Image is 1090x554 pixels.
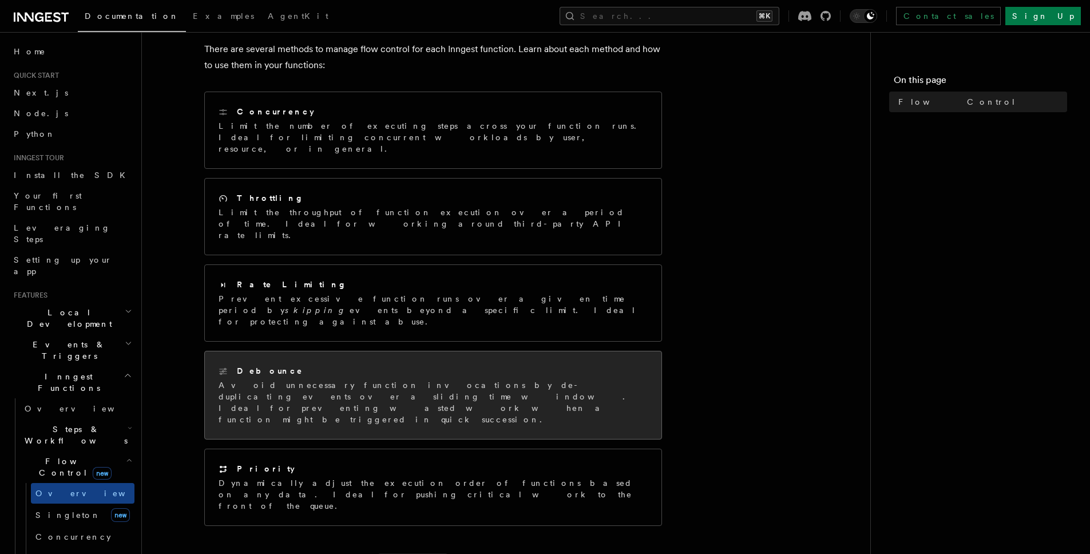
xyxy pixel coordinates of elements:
[14,255,112,276] span: Setting up your app
[31,483,134,504] a: Overview
[14,129,56,138] span: Python
[237,463,295,474] h2: Priority
[9,82,134,103] a: Next.js
[9,339,125,362] span: Events & Triggers
[9,124,134,144] a: Python
[9,41,134,62] a: Home
[560,7,779,25] button: Search...⌘K
[204,92,662,169] a: ConcurrencyLimit the number of executing steps across your function runs. Ideal for limiting conc...
[9,71,59,80] span: Quick start
[896,7,1001,25] a: Contact sales
[285,306,350,315] em: skipping
[20,424,128,446] span: Steps & Workflows
[237,365,303,377] h2: Debounce
[9,366,134,398] button: Inngest Functions
[25,404,142,413] span: Overview
[9,250,134,282] a: Setting up your app
[20,419,134,451] button: Steps & Workflows
[9,153,64,163] span: Inngest tour
[9,217,134,250] a: Leveraging Steps
[35,511,101,520] span: Singleton
[219,293,648,327] p: Prevent excessive function runs over a given time period by events beyond a specific limit. Ideal...
[237,279,347,290] h2: Rate Limiting
[31,527,134,547] a: Concurrency
[85,11,179,21] span: Documentation
[78,3,186,32] a: Documentation
[894,92,1067,112] a: Flow Control
[219,207,648,241] p: Limit the throughput of function execution over a period of time. Ideal for working around third-...
[268,11,328,21] span: AgentKit
[204,178,662,255] a: ThrottlingLimit the throughput of function execution over a period of time. Ideal for working aro...
[20,398,134,419] a: Overview
[14,46,46,57] span: Home
[219,477,648,512] p: Dynamically adjust the execution order of functions based on any data. Ideal for pushing critical...
[9,165,134,185] a: Install the SDK
[35,532,111,541] span: Concurrency
[204,264,662,342] a: Rate LimitingPrevent excessive function runs over a given time period byskippingevents beyond a s...
[894,73,1067,92] h4: On this page
[9,334,134,366] button: Events & Triggers
[9,371,124,394] span: Inngest Functions
[9,185,134,217] a: Your first Functions
[9,307,125,330] span: Local Development
[204,41,662,73] p: There are several methods to manage flow control for each Inngest function. Learn about each meth...
[31,504,134,527] a: Singletonnew
[204,351,662,440] a: DebounceAvoid unnecessary function invocations by de-duplicating events over a sliding time windo...
[111,508,130,522] span: new
[186,3,261,31] a: Examples
[14,223,110,244] span: Leveraging Steps
[20,451,134,483] button: Flow Controlnew
[237,106,314,117] h2: Concurrency
[14,109,68,118] span: Node.js
[20,456,126,478] span: Flow Control
[1005,7,1081,25] a: Sign Up
[35,489,153,498] span: Overview
[9,291,47,300] span: Features
[219,120,648,155] p: Limit the number of executing steps across your function runs. Ideal for limiting concurrent work...
[9,302,134,334] button: Local Development
[204,449,662,526] a: PriorityDynamically adjust the execution order of functions based on any data. Ideal for pushing ...
[14,191,82,212] span: Your first Functions
[756,10,772,22] kbd: ⌘K
[261,3,335,31] a: AgentKit
[9,103,134,124] a: Node.js
[14,171,132,180] span: Install the SDK
[237,192,304,204] h2: Throttling
[898,96,1016,108] span: Flow Control
[850,9,877,23] button: Toggle dark mode
[219,379,648,425] p: Avoid unnecessary function invocations by de-duplicating events over a sliding time window. Ideal...
[93,467,112,480] span: new
[193,11,254,21] span: Examples
[14,88,68,97] span: Next.js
